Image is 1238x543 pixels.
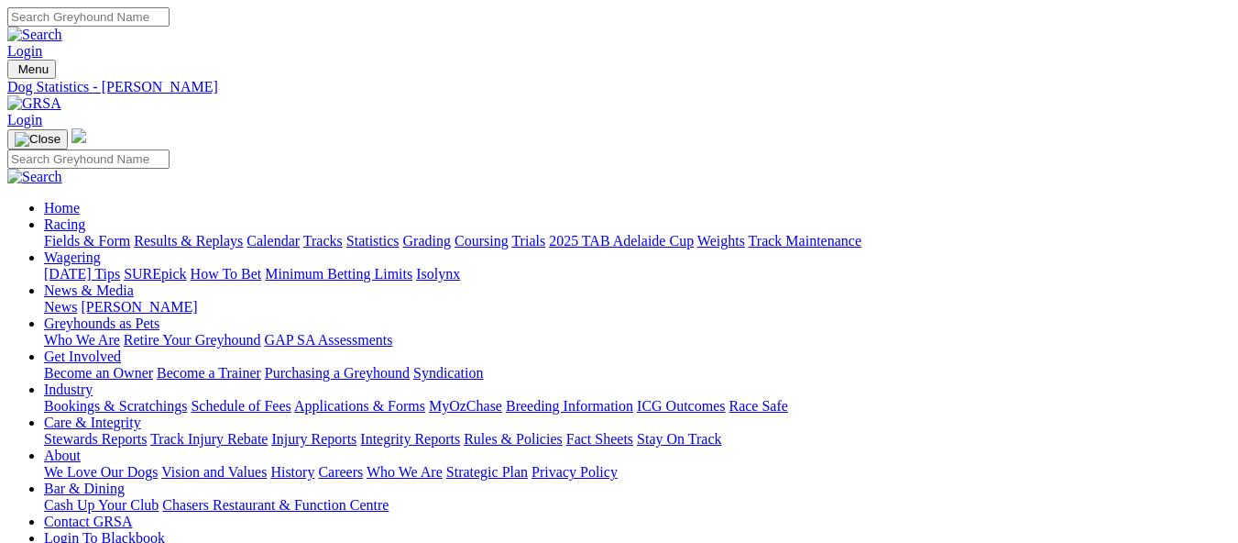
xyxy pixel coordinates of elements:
a: Industry [44,382,93,397]
img: Close [15,132,60,147]
a: Stay On Track [637,431,721,447]
a: Injury Reports [271,431,356,447]
a: Stewards Reports [44,431,147,447]
a: Cash Up Your Club [44,497,159,513]
input: Search [7,7,170,27]
input: Search [7,150,170,169]
a: Track Maintenance [749,233,861,249]
a: [PERSON_NAME] [81,299,197,315]
a: Racing [44,216,85,232]
a: Chasers Restaurant & Function Centre [162,497,389,513]
a: Calendar [247,233,300,249]
a: Statistics [346,233,400,249]
a: News [44,299,77,315]
a: Rules & Policies [464,431,563,447]
div: Bar & Dining [44,497,1231,514]
div: News & Media [44,299,1231,316]
a: Wagering [44,249,101,265]
a: We Love Our Dogs [44,464,158,480]
div: Get Involved [44,365,1231,382]
div: Industry [44,398,1231,415]
a: Contact GRSA [44,514,132,529]
a: Dog Statistics - [PERSON_NAME] [7,79,1231,95]
a: Schedule of Fees [191,398,290,414]
a: Race Safe [729,398,787,414]
a: Home [44,200,80,216]
a: Who We Are [367,464,443,480]
a: Purchasing a Greyhound [265,365,410,381]
a: 2025 TAB Adelaide Cup [549,233,694,249]
a: ICG Outcomes [637,398,725,414]
a: About [44,448,81,463]
a: [DATE] Tips [44,266,120,282]
a: Who We Are [44,332,120,348]
span: Menu [18,62,49,76]
a: Vision and Values [161,464,267,480]
a: Login [7,112,42,127]
a: Fact Sheets [566,431,633,447]
a: Integrity Reports [360,431,460,447]
a: Login [7,43,42,59]
a: Privacy Policy [531,464,618,480]
button: Toggle navigation [7,60,56,79]
a: Bookings & Scratchings [44,398,187,414]
div: Racing [44,233,1231,249]
a: Results & Replays [134,233,243,249]
a: Become an Owner [44,365,153,381]
a: Weights [697,233,745,249]
a: How To Bet [191,266,262,282]
a: Bar & Dining [44,481,125,496]
a: Trials [511,233,545,249]
a: Isolynx [416,266,460,282]
a: Retire Your Greyhound [124,332,261,348]
a: News & Media [44,283,134,298]
a: Fields & Form [44,233,130,249]
div: About [44,464,1231,481]
a: Grading [403,233,451,249]
img: Search [7,169,62,185]
img: GRSA [7,95,61,112]
a: MyOzChase [429,398,502,414]
a: Care & Integrity [44,415,141,430]
a: Greyhounds as Pets [44,316,159,331]
a: SUREpick [124,266,186,282]
a: Breeding Information [506,398,633,414]
a: Strategic Plan [446,464,528,480]
a: GAP SA Assessments [265,332,393,348]
a: Coursing [455,233,509,249]
div: Greyhounds as Pets [44,332,1231,349]
a: Track Injury Rebate [150,431,268,447]
a: Syndication [413,365,483,381]
button: Toggle navigation [7,129,68,150]
a: Applications & Forms [294,398,425,414]
div: Wagering [44,266,1231,283]
a: Become a Trainer [157,365,261,381]
a: Careers [318,464,363,480]
a: History [270,464,314,480]
img: logo-grsa-white.png [71,128,86,143]
a: Get Involved [44,349,121,364]
div: Care & Integrity [44,431,1231,448]
a: Tracks [303,233,343,249]
img: Search [7,27,62,43]
a: Minimum Betting Limits [265,266,412,282]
